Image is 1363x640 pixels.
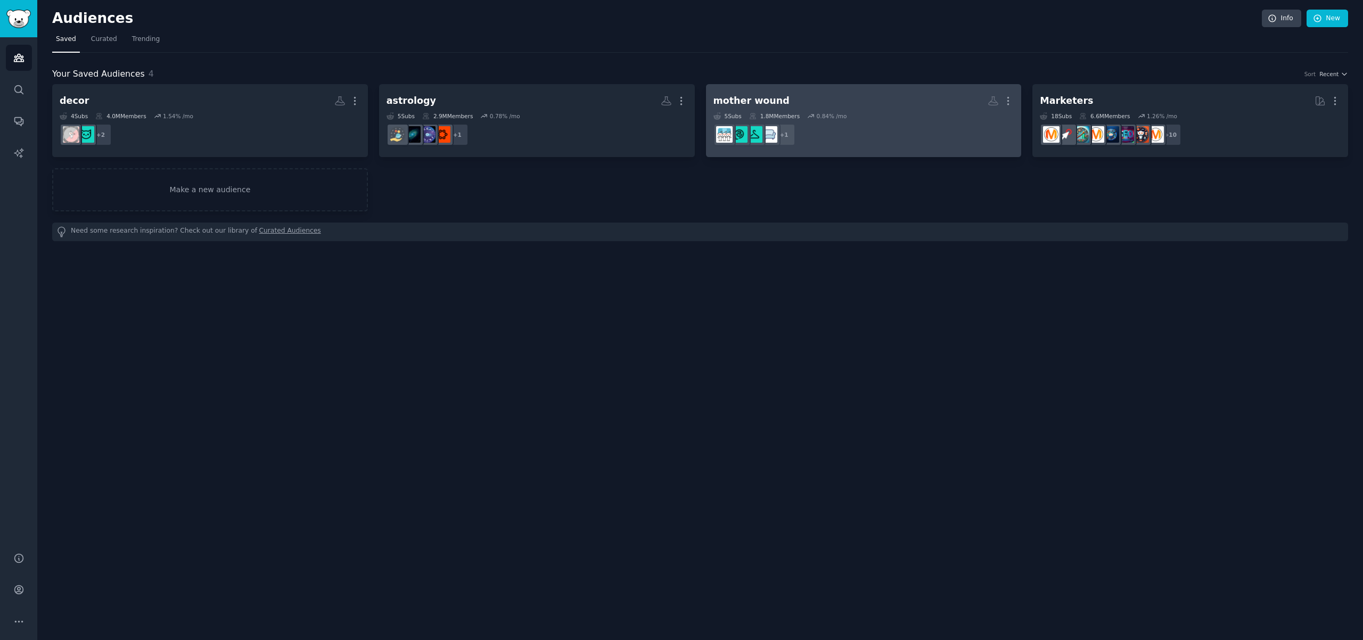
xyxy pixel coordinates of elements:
div: decor [60,94,89,108]
img: Affiliatemarketing [1073,126,1089,143]
div: 1.26 % /mo [1147,112,1177,120]
a: astrology5Subs2.9MMembers0.78% /mo+1AstrologyChartsastrologyreadingsastrologymemesastrology [379,84,695,157]
div: 6.6M Members [1079,112,1130,120]
img: socialmedia [1132,126,1149,143]
img: raisedbyborderlines [746,126,762,143]
a: mother wound5Subs1.8MMembers0.84% /mo+1TalkTherapyraisedbyborderlinesCPTSDraisedbynarcissists [706,84,1022,157]
a: Marketers18Subs6.6MMembers1.26% /mo+10marketingsocialmediaSEOdigital_marketingadvertisingAffiliat... [1032,84,1348,157]
div: astrology [387,94,436,108]
div: 1.54 % /mo [163,112,193,120]
span: 4 [149,69,154,79]
img: femalelivingspace [78,126,94,143]
a: Curated Audiences [259,226,321,237]
img: advertising [1088,126,1104,143]
div: 18 Sub s [1040,112,1072,120]
div: + 10 [1159,124,1181,146]
div: + 1 [773,124,795,146]
div: Marketers [1040,94,1093,108]
div: 4 Sub s [60,112,88,120]
h2: Audiences [52,10,1262,27]
div: 2.9M Members [422,112,473,120]
img: digital_marketing [1103,126,1119,143]
span: Recent [1319,70,1339,78]
div: 4.0M Members [95,112,146,120]
a: Make a new audience [52,168,368,211]
div: 5 Sub s [387,112,415,120]
img: DesignMyRoom [63,126,79,143]
img: GummySearch logo [6,10,31,28]
img: CPTSD [731,126,748,143]
div: mother wound [713,94,790,108]
img: astrologyreadings [419,126,436,143]
div: + 2 [89,124,112,146]
span: Saved [56,35,76,44]
img: SEO [1118,126,1134,143]
img: astrologymemes [404,126,421,143]
img: astrology [389,126,406,143]
div: 1.8M Members [749,112,800,120]
span: Trending [132,35,160,44]
a: Trending [128,31,163,53]
img: raisedbynarcissists [716,126,733,143]
img: DigitalMarketing [1043,126,1060,143]
button: Recent [1319,70,1348,78]
img: marketing [1147,126,1164,143]
div: 5 Sub s [713,112,742,120]
div: Sort [1304,70,1316,78]
img: AstrologyCharts [434,126,450,143]
div: Need some research inspiration? Check out our library of [52,223,1348,241]
a: decor4Subs4.0MMembers1.54% /mo+2femalelivingspaceDesignMyRoom [52,84,368,157]
span: Curated [91,35,117,44]
a: New [1307,10,1348,28]
a: Saved [52,31,80,53]
a: Info [1262,10,1301,28]
div: 0.84 % /mo [817,112,847,120]
div: 0.78 % /mo [490,112,520,120]
span: Your Saved Audiences [52,68,145,81]
img: PPC [1058,126,1074,143]
a: Curated [87,31,121,53]
img: TalkTherapy [761,126,777,143]
div: + 1 [446,124,469,146]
